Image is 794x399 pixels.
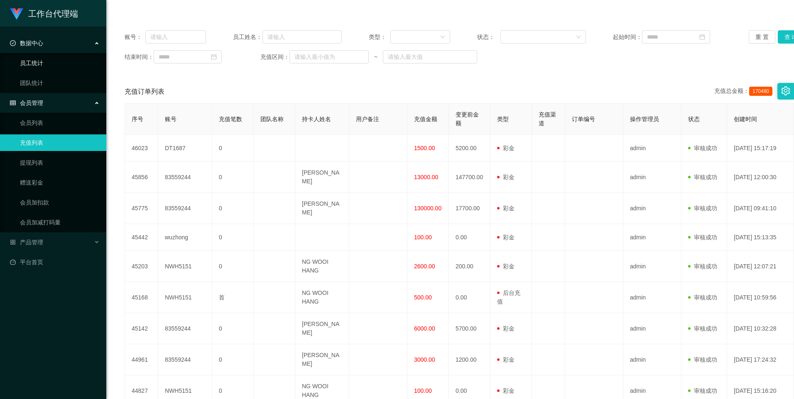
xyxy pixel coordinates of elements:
td: 0.00 [449,224,490,251]
span: 审核成功 [688,356,717,363]
span: 审核成功 [688,145,717,151]
td: 5200.00 [449,135,490,162]
td: NG WOOI HANG [295,251,349,282]
span: 彩金 [497,174,515,180]
td: 45142 [125,313,158,344]
td: [DATE] 12:00:30 [727,162,794,193]
td: NG WOOI HANG [295,282,349,313]
td: 200.00 [449,251,490,282]
td: admin [623,193,681,224]
i: 图标: table [10,100,16,106]
td: 83559244 [158,162,212,193]
a: 工作台代理端 [10,10,78,17]
span: 订单编号 [572,116,595,122]
td: 0 [212,344,254,375]
span: 审核成功 [688,263,717,270]
td: 0 [212,224,254,251]
input: 请输入 [262,30,342,44]
span: 彩金 [497,387,515,394]
td: [DATE] 09:41:10 [727,193,794,224]
span: 充值订单列表 [125,87,164,97]
span: 170480 [749,87,772,96]
td: admin [623,224,681,251]
input: 请输入 [145,30,206,44]
h1: 工作台代理端 [28,0,78,27]
td: admin [623,162,681,193]
span: 2600.00 [414,263,435,270]
span: 彩金 [497,205,515,212]
td: 83559244 [158,344,212,375]
span: 彩金 [497,356,515,363]
td: [DATE] 10:32:28 [727,313,794,344]
span: 序号 [132,116,143,122]
td: 83559244 [158,193,212,224]
span: 数据中心 [10,40,43,46]
img: logo.9652507e.png [10,8,23,20]
a: 图标: dashboard平台首页 [10,254,100,270]
td: [DATE] 15:17:19 [727,135,794,162]
input: 请输入最小值为 [289,50,369,63]
td: [DATE] 17:24:32 [727,344,794,375]
span: 审核成功 [688,325,717,332]
span: 充值渠道 [539,111,556,127]
a: 会员加减打码量 [20,214,100,231]
td: 0 [212,251,254,282]
span: 彩金 [497,325,515,332]
span: 审核成功 [688,174,717,180]
td: wuzhong [158,224,212,251]
td: 1200.00 [449,344,490,375]
span: 会员管理 [10,100,43,106]
td: [DATE] 12:07:21 [727,251,794,282]
span: 充值笔数 [219,116,242,122]
td: 0 [212,162,254,193]
span: 结束时间： [125,53,154,61]
span: 审核成功 [688,234,717,241]
a: 员工统计 [20,55,100,71]
td: 5700.00 [449,313,490,344]
td: 44961 [125,344,158,375]
span: 100.00 [414,234,432,241]
span: 6000.00 [414,325,435,332]
span: 130000.00 [414,205,441,212]
a: 赠送彩金 [20,174,100,191]
input: 请输入最大值 [383,50,477,63]
td: admin [623,313,681,344]
div: 充值总金额： [714,87,776,97]
td: admin [623,282,681,313]
td: admin [623,135,681,162]
span: 账号 [165,116,176,122]
span: 状态 [688,116,700,122]
i: 图标: down [440,34,445,40]
span: 状态： [477,33,500,41]
span: 起始时间： [613,33,642,41]
td: admin [623,251,681,282]
span: 员工姓名： [233,33,262,41]
span: 彩金 [497,234,515,241]
button: 重 置 [749,30,775,44]
i: 图标: down [576,34,581,40]
span: 持卡人姓名 [302,116,331,122]
i: 图标: calendar [699,34,705,40]
td: 83559244 [158,313,212,344]
i: 图标: setting [781,86,790,95]
span: 账号： [125,33,145,41]
i: 图标: check-circle-o [10,40,16,46]
span: 团队名称 [260,116,284,122]
td: 0.00 [449,282,490,313]
td: [DATE] 10:59:56 [727,282,794,313]
td: 17700.00 [449,193,490,224]
td: admin [623,344,681,375]
span: 彩金 [497,263,515,270]
a: 充值列表 [20,134,100,151]
span: 后台充值 [497,290,520,305]
span: 充值金额 [414,116,437,122]
td: 0 [212,135,254,162]
td: 147700.00 [449,162,490,193]
span: 审核成功 [688,205,717,212]
span: 彩金 [497,145,515,151]
span: 13000.00 [414,174,438,180]
span: 充值区间： [260,53,289,61]
span: 500.00 [414,294,432,301]
td: DT1687 [158,135,212,162]
span: 3000.00 [414,356,435,363]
